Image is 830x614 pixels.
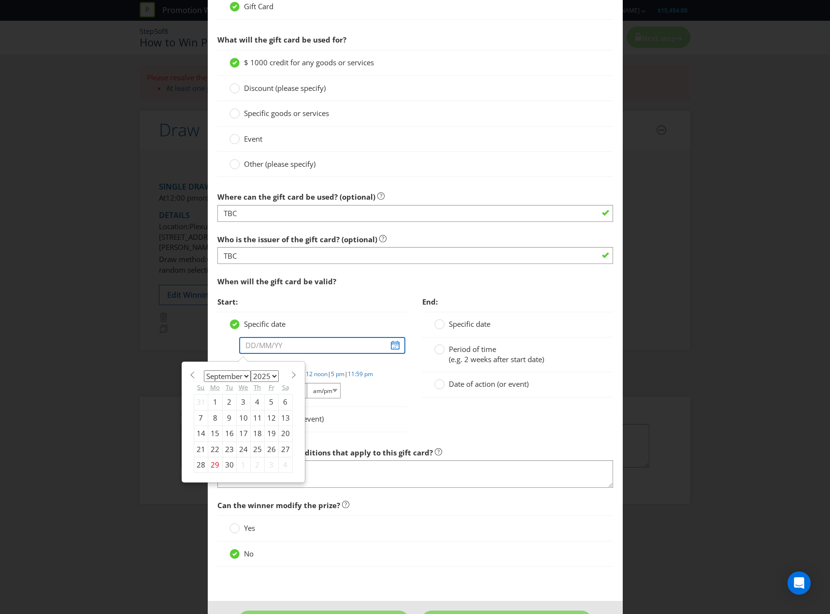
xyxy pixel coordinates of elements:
div: 19 [264,426,278,441]
div: 4 [250,395,264,410]
div: 17 [236,426,250,441]
span: Yes [244,523,255,533]
div: 4 [278,457,292,472]
span: Are there any other conditions that apply to this gift card? [217,448,433,457]
div: 26 [264,441,278,457]
div: Open Intercom Messenger [787,571,811,595]
input: DD/MM/YY [239,337,406,354]
span: Discount (please specify) [244,83,326,93]
span: (e.g. 2 weeks after start date) [449,354,544,364]
div: 20 [278,426,292,441]
div: 3 [236,395,250,410]
abbr: Monday [210,383,220,392]
abbr: Friday [269,383,274,392]
div: 24 [236,441,250,457]
abbr: Thursday [254,383,261,392]
div: 30 [222,457,236,472]
div: 27 [278,441,292,457]
div: 8 [208,410,222,425]
div: 28 [194,457,208,472]
div: 22 [208,441,222,457]
div: 1 [236,457,250,472]
span: What will the gift card be used for? [217,35,346,44]
div: 10 [236,410,250,425]
div: 12 [264,410,278,425]
span: Period of time [449,344,496,354]
div: 3 [264,457,278,472]
span: Where can the gift card be used? (optional) [217,192,375,202]
div: 14 [194,426,208,441]
div: 2 [250,457,264,472]
span: Can the winner modify the prize? [217,500,340,510]
div: 9 [222,410,236,425]
a: 12 noon [306,370,328,378]
div: 5 [264,395,278,410]
a: 5 pm [331,370,344,378]
span: Who is the issuer of the gift card? (optional) [217,234,377,244]
span: | [344,370,348,378]
span: End: [422,297,438,307]
div: 2 [222,395,236,410]
div: 31 [194,395,208,410]
div: 11 [250,410,264,425]
span: Specific date [449,319,490,329]
div: 18 [250,426,264,441]
abbr: Wednesday [239,383,248,392]
div: 23 [222,441,236,457]
span: Specific date [244,319,286,329]
span: Event [244,134,262,144]
div: 16 [222,426,236,441]
span: Start: [217,297,238,307]
span: No [244,549,254,558]
span: Specific goods or services [244,108,329,118]
abbr: Tuesday [226,383,233,392]
span: | [328,370,331,378]
span: Date of action (or event) [449,379,529,389]
span: Gift Card [244,1,273,11]
div: 7 [194,410,208,425]
abbr: Saturday [282,383,289,392]
div: 13 [278,410,292,425]
div: 25 [250,441,264,457]
div: 6 [278,395,292,410]
a: 11:59 pm [348,370,373,378]
div: 15 [208,426,222,441]
span: Other (please specify) [244,159,315,169]
div: 21 [194,441,208,457]
div: 29 [208,457,222,472]
span: $ 1000 credit for any goods or services [244,58,374,67]
span: When will the gift card be valid? [217,277,336,286]
abbr: Sunday [197,383,204,392]
div: 1 [208,395,222,410]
